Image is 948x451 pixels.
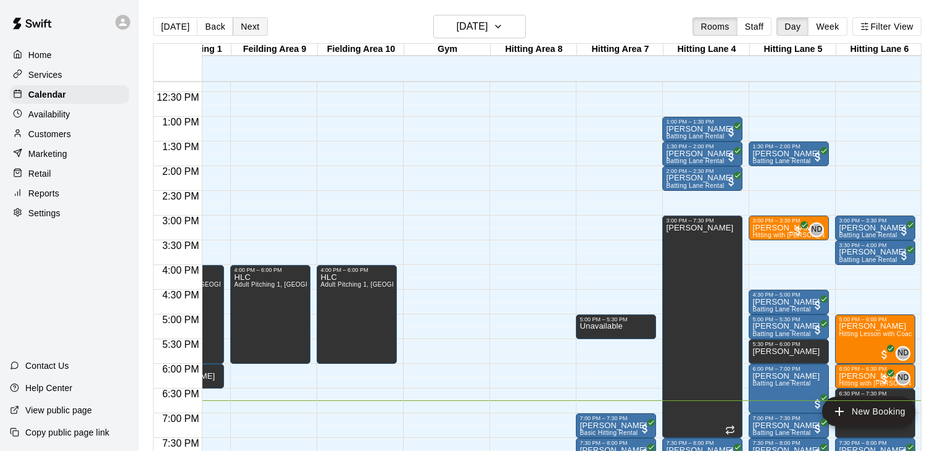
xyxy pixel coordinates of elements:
[28,167,51,180] p: Retail
[666,168,739,174] div: 2:00 PM – 2:30 PM
[576,314,656,339] div: 5:00 PM – 5:30 PM: Unavailable
[692,17,737,36] button: Rooms
[725,175,738,188] span: All customers have paid
[792,225,804,237] span: All customers have paid
[197,17,233,36] button: Back
[10,105,129,124] a: Availability
[662,117,742,141] div: 1:00 PM – 1:30 PM: patrick barbato
[159,314,202,325] span: 5:00 PM
[577,44,663,56] div: Hitting Area 7
[752,366,825,372] div: 6:00 PM – 7:00 PM
[839,217,912,224] div: 3:00 PM – 3:30 PM
[433,15,526,38] button: [DATE]
[10,145,129,163] a: Marketing
[749,141,829,166] div: 1:30 PM – 2:00 PM: James Wathen
[230,265,310,364] div: 4:00 PM – 6:00 PM: HLC
[822,397,915,426] button: add
[750,44,836,56] div: Hitting Lane 5
[752,440,825,446] div: 7:30 PM – 8:00 PM
[812,324,824,336] span: All customers have paid
[839,242,912,248] div: 3:30 PM – 4:00 PM
[666,119,739,125] div: 1:00 PM – 1:30 PM
[752,341,825,347] div: 5:30 PM – 6:00 PM
[580,429,638,436] span: Basic Hitting Rental
[852,17,921,36] button: Filter View
[725,126,738,138] span: All customers have paid
[839,232,897,238] span: Batting Lane Rental
[10,125,129,143] a: Customers
[898,250,910,262] span: All customers have paid
[159,191,202,201] span: 2:30 PM
[752,316,825,322] div: 5:00 PM – 5:30 PM
[839,256,897,263] span: Batting Lane Rental
[737,17,772,36] button: Staff
[10,65,129,84] a: Services
[159,389,202,399] span: 6:30 PM
[812,151,824,163] span: All customers have paid
[812,423,824,435] span: All customers have paid
[898,225,910,237] span: All customers have paid
[839,366,912,372] div: 6:00 PM – 6:30 PM
[25,404,92,416] p: View public page
[897,372,908,384] span: ND
[752,232,867,238] span: Hitting with [PERSON_NAME] (30 min)
[752,331,810,337] span: Batting Lane Rental
[233,17,267,36] button: Next
[752,380,810,387] span: Batting Lane Rental
[25,426,109,439] p: Copy public page link
[835,314,915,364] div: 5:00 PM – 6:00 PM: Hitting Lesson with Coach Anthony (60 minutes)
[812,299,824,311] span: All customers have paid
[580,440,652,446] div: 7:30 PM – 8:00 PM
[749,216,829,240] div: 3:00 PM – 3:30 PM: Charlie Hall
[725,425,735,435] span: Recurring event
[576,413,656,438] div: 7:00 PM – 7:30 PM: Troy Testerman
[896,371,910,386] div: Nick Dionisio
[662,166,742,191] div: 2:00 PM – 2:30 PM: James Wathen
[28,49,52,61] p: Home
[10,85,129,104] a: Calendar
[808,17,847,36] button: Week
[10,164,129,183] a: Retail
[320,267,393,273] div: 4:00 PM – 6:00 PM
[811,224,822,236] span: ND
[28,108,70,120] p: Availability
[835,389,915,438] div: 6:30 PM – 7:30 PM: ABL
[28,88,66,101] p: Calendar
[28,148,67,160] p: Marketing
[835,364,915,389] div: 6:00 PM – 6:30 PM: Hitting with Nick (30 min)
[839,316,912,322] div: 5:00 PM – 6:00 PM
[835,216,915,240] div: 3:00 PM – 3:30 PM: Will Walters
[456,18,488,35] h6: [DATE]
[10,204,129,222] a: Settings
[639,423,651,435] span: All customers have paid
[752,429,810,436] span: Batting Lane Rental
[749,314,829,339] div: 5:00 PM – 5:30 PM: Chase Dipaola
[749,290,829,314] div: 4:30 PM – 5:00 PM: Mac Nouri
[159,141,202,152] span: 1:30 PM
[835,240,915,265] div: 3:30 PM – 4:00 PM: Will Walters
[159,413,202,424] span: 7:00 PM
[666,440,739,446] div: 7:30 PM – 8:00 PM
[491,44,577,56] div: Hitting Area 8
[159,265,202,276] span: 4:00 PM
[725,151,738,163] span: All customers have paid
[159,290,202,300] span: 4:30 PM
[580,316,652,322] div: 5:00 PM – 5:30 PM
[896,346,910,361] div: Nick Dionisio
[897,347,908,360] span: ND
[159,438,202,449] span: 7:30 PM
[234,267,307,273] div: 4:00 PM – 6:00 PM
[159,240,202,251] span: 3:30 PM
[752,158,810,164] span: Batting Lane Rental
[749,339,829,364] div: 5:30 PM – 6:00 PM: Vance
[159,364,202,374] span: 6:00 PM
[809,222,824,237] div: Nick Dionisio
[231,44,318,56] div: Feilding Area 9
[839,390,912,397] div: 6:30 PM – 7:30 PM
[25,360,69,372] p: Contact Us
[878,373,891,386] span: All customers have paid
